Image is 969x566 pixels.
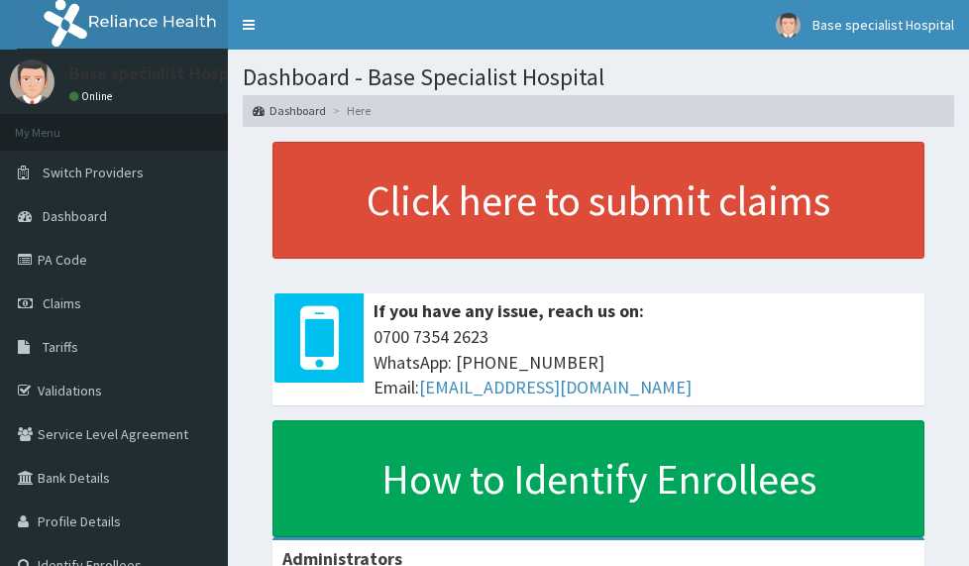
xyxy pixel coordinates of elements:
[272,420,924,537] a: How to Identify Enrollees
[253,102,326,119] a: Dashboard
[43,294,81,312] span: Claims
[69,64,255,82] p: Base specialist Hospital
[69,89,117,103] a: Online
[776,13,801,38] img: User Image
[43,164,144,181] span: Switch Providers
[374,299,644,322] b: If you have any issue, reach us on:
[10,59,54,104] img: User Image
[272,142,924,259] a: Click here to submit claims
[43,338,78,356] span: Tariffs
[243,64,954,90] h1: Dashboard - Base Specialist Hospital
[43,207,107,225] span: Dashboard
[812,16,954,34] span: Base specialist Hospital
[328,102,371,119] li: Here
[374,324,915,400] span: 0700 7354 2623 WhatsApp: [PHONE_NUMBER] Email:
[419,376,692,398] a: [EMAIL_ADDRESS][DOMAIN_NAME]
